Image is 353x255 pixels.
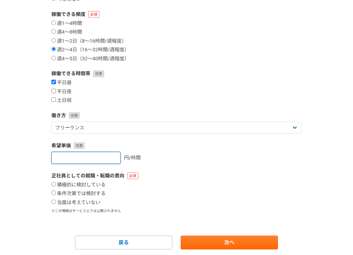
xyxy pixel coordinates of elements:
[51,172,302,179] label: 正社員としての就職・転職の意向
[51,47,56,51] input: 週2〜4日（16〜32時間/週程度）
[51,70,302,77] label: 稼働できる時間帯
[51,20,82,27] label: 週1〜4時間
[51,29,56,34] input: 週4〜8時間
[51,97,56,102] input: 土日祝
[51,97,72,104] label: 土日祝
[51,56,129,62] label: 週4〜5日（32〜40時間/週程度）
[51,29,82,35] label: 週4〜8時間
[51,56,56,60] input: 週4〜5日（32〜40時間/週程度）
[51,208,302,213] p: ※この情報はサービス上では公開されません
[51,182,106,188] label: 積極的に検討している
[51,200,100,206] label: 当面は考えていない
[51,142,302,149] label: 希望単価
[51,112,302,119] label: 働き方
[51,182,56,186] input: 積極的に検討している
[51,89,72,95] label: 平日夜
[51,89,56,93] input: 平日夜
[181,236,278,249] a: 次へ
[51,11,302,18] label: 稼働できる頻度
[124,155,141,160] span: 円/時間
[51,80,56,84] input: 平日昼
[51,38,56,43] input: 週1〜2日（8〜16時間/週程度）
[51,191,56,195] input: 条件次第では検討する
[51,47,129,53] label: 週2〜4日（16〜32時間/週程度）
[75,236,172,249] a: 戻る
[51,191,106,197] label: 条件次第では検討する
[51,200,56,204] input: 当面は考えていない
[51,80,72,86] label: 平日昼
[51,38,126,44] label: 週1〜2日（8〜16時間/週程度）
[51,20,56,25] input: 週1〜4時間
